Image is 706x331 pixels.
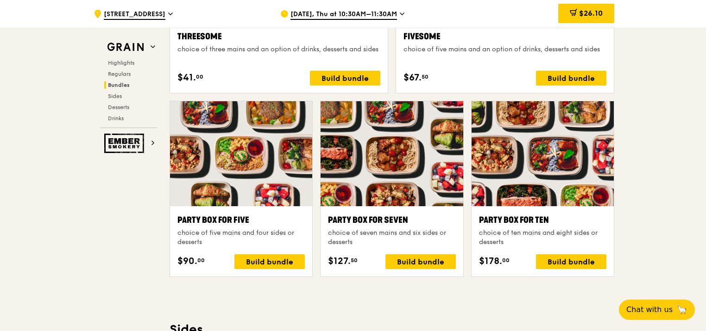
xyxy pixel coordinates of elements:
button: Chat with us🦙 [619,300,695,320]
span: $41. [177,71,196,85]
span: 00 [502,257,510,264]
div: choice of seven mains and six sides or desserts [328,228,455,247]
span: $67. [403,71,422,85]
div: choice of ten mains and eight sides or desserts [479,228,606,247]
span: Desserts [108,104,129,110]
div: choice of five mains and an option of drinks, desserts and sides [403,45,606,54]
div: Build bundle [310,71,380,86]
div: Party Box for Five [177,214,305,227]
span: $26.10 [579,9,603,18]
span: $90. [177,254,197,268]
div: Build bundle [385,254,456,269]
span: 50 [422,73,429,80]
div: Fivesome [403,30,606,43]
span: 00 [196,73,203,80]
img: Grain web logo [104,39,147,55]
span: Highlights [108,60,134,66]
div: choice of five mains and four sides or desserts [177,228,305,247]
span: [DATE], Thu at 10:30AM–11:30AM [290,10,397,20]
span: 50 [351,257,358,264]
div: Party Box for Seven [328,214,455,227]
span: Chat with us [626,304,673,315]
span: [STREET_ADDRESS] [104,10,165,20]
div: choice of three mains and an option of drinks, desserts and sides [177,45,380,54]
span: Bundles [108,82,130,88]
img: Ember Smokery web logo [104,134,147,153]
span: Sides [108,93,122,99]
div: Party Box for Ten [479,214,606,227]
div: Build bundle [536,71,606,86]
span: $127. [328,254,351,268]
span: Drinks [108,115,124,122]
div: Threesome [177,30,380,43]
span: $178. [479,254,502,268]
div: Build bundle [234,254,305,269]
span: 🦙 [676,304,687,315]
span: 00 [197,257,205,264]
span: Regulars [108,71,131,77]
div: Build bundle [536,254,606,269]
